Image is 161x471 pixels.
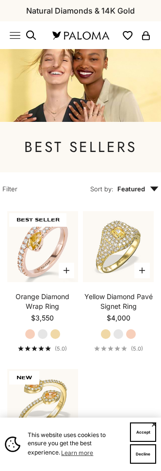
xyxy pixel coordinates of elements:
[24,137,137,157] h1: BEST SELLERS
[130,422,156,442] button: Accept
[7,369,78,440] img: #YellowGold
[94,346,127,351] div: 5.0 out of 5.0 stars
[83,211,154,282] img: #YellowGold
[90,184,113,194] span: Sort by:
[83,292,154,311] a: Yellow Diamond Pavé Signet Ring
[151,421,157,427] button: Close
[7,211,78,282] img: #RoseGold
[130,444,156,464] button: Decline
[18,345,67,352] a: 5.0 out of 5.0 stars(5.0)
[7,292,78,311] a: Orange Diamond Wrap Ring
[55,345,67,352] span: (5.0)
[117,184,159,194] span: Featured
[131,345,143,352] span: (5.0)
[9,371,39,385] span: NEW
[107,313,130,323] sale-price: $4,000
[31,313,54,323] sale-price: $3,550
[9,213,66,227] span: BEST SELLER
[122,29,151,41] nav: Secondary navigation
[5,437,20,452] img: Cookie banner
[80,172,159,200] button: Sort by: Featured
[60,447,95,458] a: Learn more
[94,345,143,352] a: 5.0 out of 5.0 stars(5.0)
[28,431,123,458] span: This website uses cookies to ensure you get the best experience.
[83,211,154,282] a: #YellowGold #WhiteGold #RoseGold
[18,346,51,351] div: 5.0 out of 5.0 stars
[26,4,135,17] p: Natural Diamonds & 14K Gold
[2,172,80,200] button: Filter
[10,30,41,41] nav: Primary navigation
